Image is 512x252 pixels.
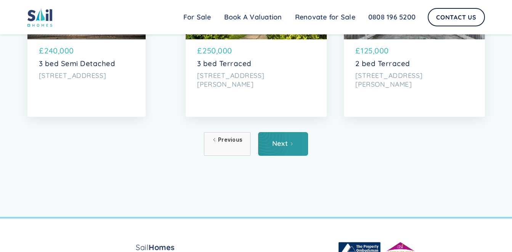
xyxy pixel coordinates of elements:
a: For Sale [177,10,218,25]
p: 240,000 [44,45,74,57]
p: [STREET_ADDRESS] [39,71,134,80]
a: Previous Page [204,132,250,156]
div: List [27,132,485,156]
div: Next [272,140,288,147]
strong: Homes [149,242,175,252]
img: sail home logo colored [27,8,53,27]
a: Next Page [258,132,308,156]
a: 0808 196 5200 [362,10,422,25]
p: 2 bed Terraced [355,59,473,68]
p: £ [39,45,44,57]
p: 125,000 [361,45,389,57]
p: 3 bed Terraced [197,59,315,68]
a: Renovate for Sale [289,10,362,25]
p: £ [355,45,360,57]
p: £ [197,45,202,57]
a: Book A Valuation [218,10,289,25]
p: 250,000 [202,45,232,57]
p: 3 bed Semi Detached [39,59,134,68]
a: Contact Us [428,8,485,26]
p: [STREET_ADDRESS][PERSON_NAME] [355,71,473,89]
div: Previous [218,136,242,144]
p: [STREET_ADDRESS][PERSON_NAME] [197,71,315,89]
